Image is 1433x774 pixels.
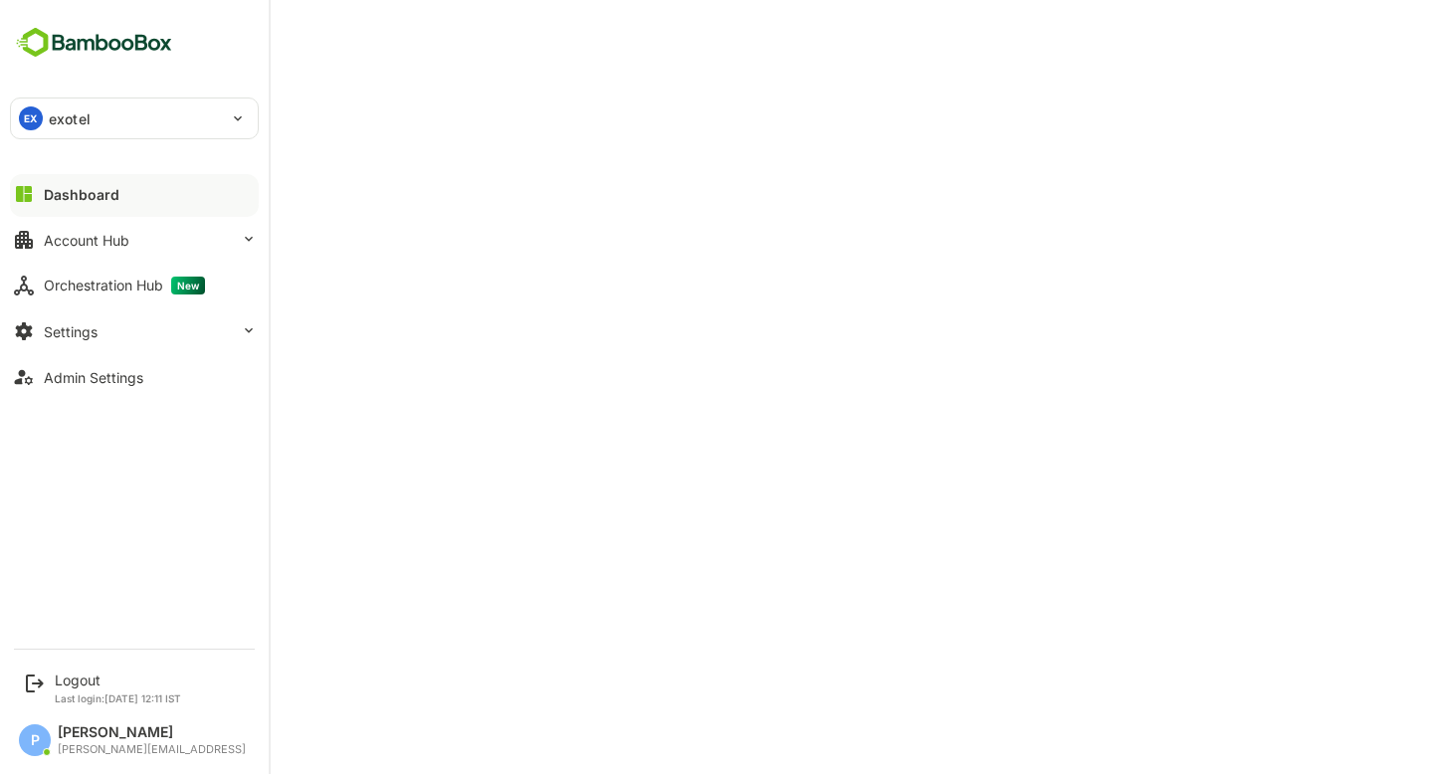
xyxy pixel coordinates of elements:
p: exotel [49,108,91,129]
p: Last login: [DATE] 12:11 IST [55,692,181,704]
div: Logout [55,672,181,688]
button: Settings [10,311,259,351]
span: New [171,277,205,294]
div: Orchestration Hub [44,277,205,294]
div: EXexotel [11,98,258,138]
div: P [19,724,51,756]
div: Settings [44,323,98,340]
div: Admin Settings [44,369,143,386]
button: Dashboard [10,174,259,214]
div: EX [19,106,43,130]
div: [PERSON_NAME] [58,724,246,741]
button: Admin Settings [10,357,259,397]
div: Account Hub [44,232,129,249]
img: BambooboxFullLogoMark.5f36c76dfaba33ec1ec1367b70bb1252.svg [10,24,178,62]
button: Orchestration HubNew [10,266,259,305]
button: Account Hub [10,220,259,260]
div: Dashboard [44,186,119,203]
div: [PERSON_NAME][EMAIL_ADDRESS] [58,743,246,756]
